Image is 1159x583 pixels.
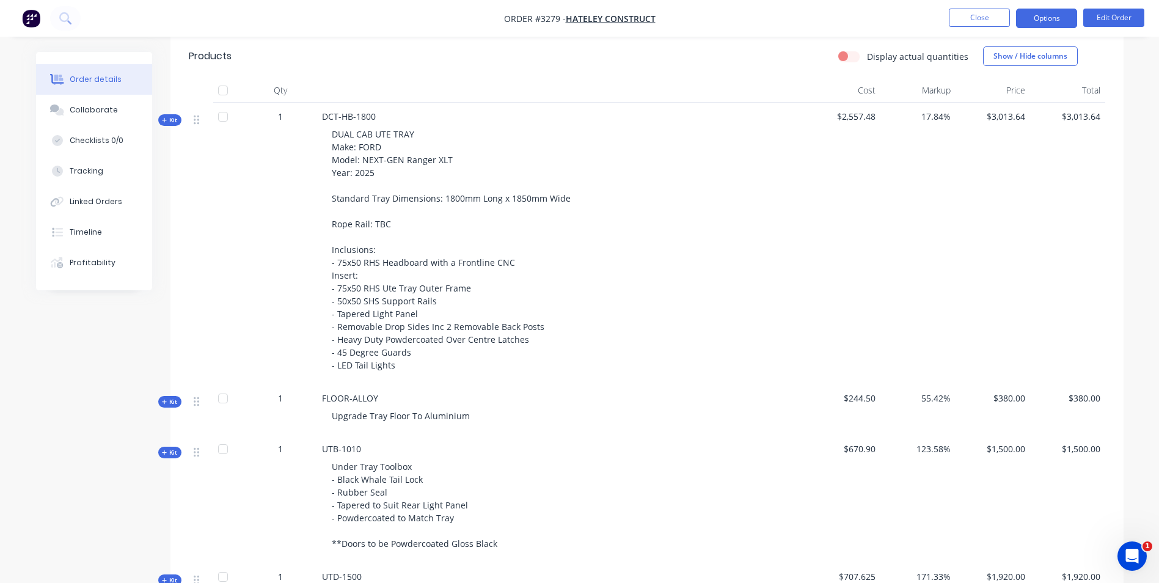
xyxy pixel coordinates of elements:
[70,74,122,85] div: Order details
[949,9,1010,27] button: Close
[322,443,361,455] span: UTB-1010
[867,50,968,63] label: Display actual quantities
[983,46,1078,66] button: Show / Hide columns
[162,116,178,125] span: Kit
[1030,78,1105,103] div: Total
[880,78,956,103] div: Markup
[244,78,317,103] div: Qty
[332,461,497,549] span: Under Tray Toolbox - Black Whale Tail Lock - Rubber Seal - Tapered to Suit Rear Light Panel - Pow...
[36,248,152,278] button: Profitability
[504,13,566,24] span: Order #3279 -
[36,125,152,156] button: Checklists 0/0
[162,397,178,406] span: Kit
[322,392,378,404] span: FLOOR-ALLOY
[885,110,951,123] span: 17.84%
[960,392,1026,405] span: $380.00
[1117,541,1147,571] iframe: Intercom live chat
[36,95,152,125] button: Collaborate
[960,442,1026,455] span: $1,500.00
[158,396,181,408] div: Kit
[70,135,123,146] div: Checklists 0/0
[70,227,102,238] div: Timeline
[278,442,283,455] span: 1
[36,64,152,95] button: Order details
[36,217,152,248] button: Timeline
[22,9,40,28] img: Factory
[811,110,876,123] span: $2,557.48
[70,105,118,116] div: Collaborate
[162,448,178,457] span: Kit
[956,78,1031,103] div: Price
[885,570,951,583] span: 171.33%
[960,110,1026,123] span: $3,013.64
[158,114,181,126] div: Kit
[158,447,181,458] div: Kit
[278,110,283,123] span: 1
[322,571,362,582] span: UTD-1500
[36,156,152,186] button: Tracking
[332,410,470,422] span: Upgrade Tray Floor To Aluminium
[1035,110,1100,123] span: $3,013.64
[566,13,656,24] a: Hateley Construct
[960,570,1026,583] span: $1,920.00
[36,186,152,217] button: Linked Orders
[332,128,571,371] span: DUAL CAB UTE TRAY Make: FORD Model: NEXT-GEN Ranger XLT Year: 2025 Standard Tray Dimensions: 1800...
[811,570,876,583] span: $707.625
[1083,9,1144,27] button: Edit Order
[278,570,283,583] span: 1
[1035,570,1100,583] span: $1,920.00
[1143,541,1152,551] span: 1
[806,78,881,103] div: Cost
[70,166,103,177] div: Tracking
[811,442,876,455] span: $670.90
[278,392,283,405] span: 1
[1035,392,1100,405] span: $380.00
[1035,442,1100,455] span: $1,500.00
[322,111,376,122] span: DCT-HB-1800
[885,442,951,455] span: 123.58%
[1016,9,1077,28] button: Options
[70,257,115,268] div: Profitability
[885,392,951,405] span: 55.42%
[811,392,876,405] span: $244.50
[189,49,232,64] div: Products
[70,196,122,207] div: Linked Orders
